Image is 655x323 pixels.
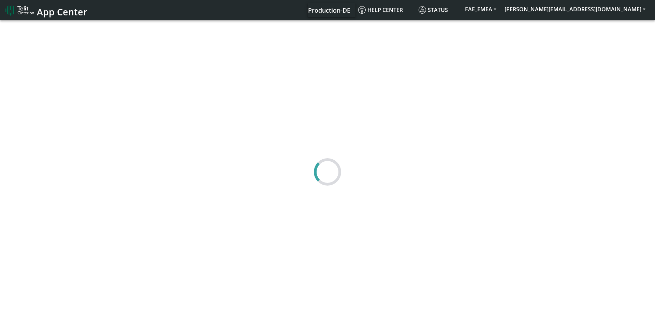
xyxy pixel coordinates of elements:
a: Status [416,3,461,17]
a: Your current platform instance [308,3,350,17]
button: FAE_EMEA [461,3,500,15]
button: [PERSON_NAME][EMAIL_ADDRESS][DOMAIN_NAME] [500,3,650,15]
a: Help center [355,3,416,17]
span: Production-DE [308,6,350,14]
img: logo-telit-cinterion-gw-new.png [5,5,34,16]
a: App Center [5,3,86,17]
span: Help center [358,6,403,14]
span: Status [419,6,448,14]
img: knowledge.svg [358,6,366,14]
span: App Center [37,5,87,18]
img: status.svg [419,6,426,14]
